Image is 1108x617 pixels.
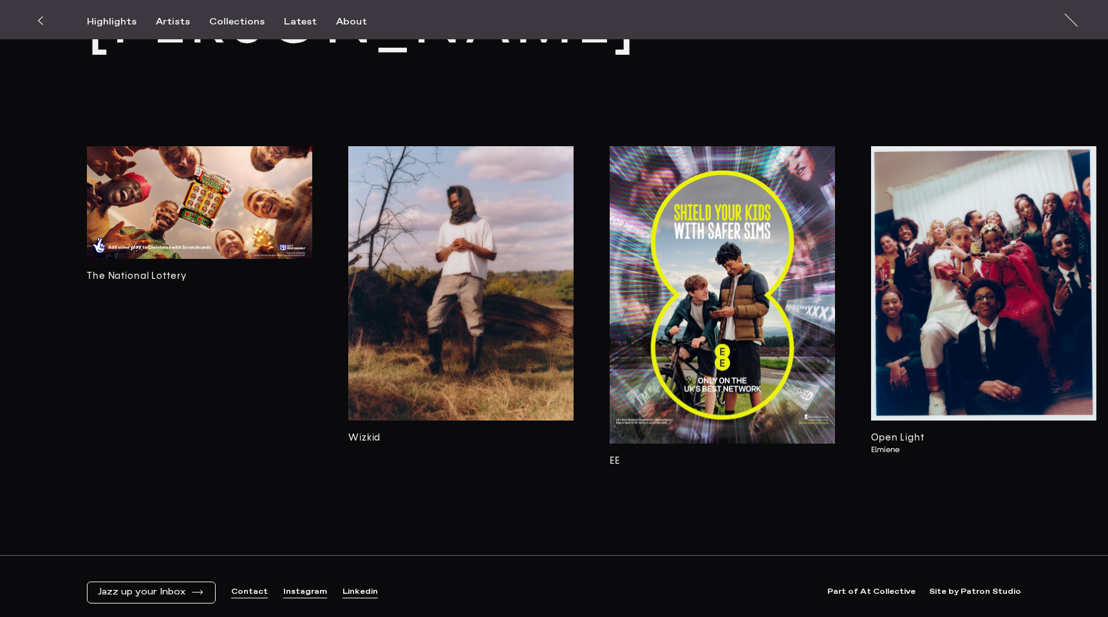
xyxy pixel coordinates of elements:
button: Latest [284,16,336,28]
a: Linkedin [343,587,378,598]
div: Artists [156,16,190,28]
a: EE [610,146,835,471]
h3: Wizkid [348,431,574,445]
div: Collections [209,16,265,28]
button: Highlights [87,16,156,28]
h3: EE [610,454,835,468]
div: About [336,16,367,28]
h3: Open Light [871,431,1096,445]
button: Artists [156,16,209,28]
a: Site by Patron Studio [929,587,1021,598]
a: Contact [231,587,268,598]
a: Instagram [283,587,327,598]
a: The National Lottery [87,146,312,471]
button: Collections [209,16,284,28]
div: Highlights [87,16,136,28]
button: Jazz up your Inbox [98,587,205,598]
button: About [336,16,386,28]
a: Part of At Collective [827,587,916,598]
span: Elmiene [871,445,1075,455]
a: Open LightElmiene [871,146,1096,471]
div: Latest [284,16,317,28]
h3: The National Lottery [87,269,312,283]
span: Jazz up your Inbox [98,587,185,598]
a: Wizkid [348,146,574,471]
